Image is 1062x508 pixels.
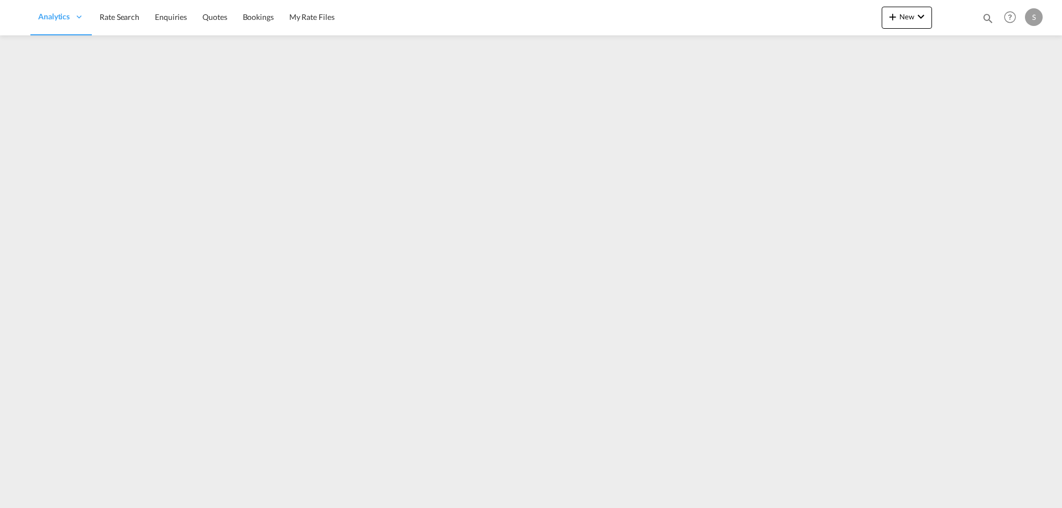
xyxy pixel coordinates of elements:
div: S [1025,8,1043,26]
div: Help [1001,8,1025,28]
button: icon-plus 400-fgNewicon-chevron-down [882,7,932,29]
span: Quotes [202,12,227,22]
md-icon: icon-magnify [982,12,994,24]
md-icon: icon-chevron-down [914,10,928,23]
span: My Rate Files [289,12,335,22]
div: icon-magnify [982,12,994,29]
span: New [886,12,928,21]
span: Rate Search [100,12,139,22]
span: Help [1001,8,1019,27]
span: Bookings [243,12,274,22]
span: Analytics [38,11,70,22]
span: Enquiries [155,12,187,22]
md-icon: icon-plus 400-fg [886,10,899,23]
